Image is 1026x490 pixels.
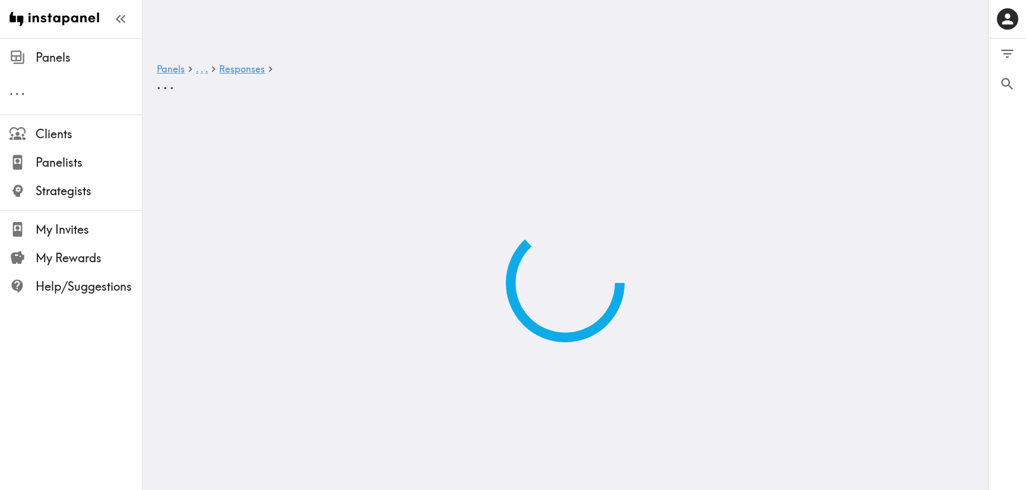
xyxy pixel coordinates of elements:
[170,75,174,93] span: .
[196,63,198,75] span: .
[999,76,1015,92] span: Search
[36,250,142,266] span: My Rewards
[36,221,142,238] span: My Invites
[201,63,203,75] span: .
[21,83,25,98] span: .
[205,63,208,75] span: .
[15,83,19,98] span: .
[9,83,13,98] span: .
[157,75,161,93] span: .
[36,154,142,171] span: Panelists
[999,46,1015,62] span: Filter Responses
[36,183,142,199] span: Strategists
[36,126,142,142] span: Clients
[163,75,167,93] span: .
[219,64,265,75] a: Responses
[196,64,208,75] a: ...
[989,69,1026,99] button: Search
[989,39,1026,69] button: Filter Responses
[36,49,142,66] span: Panels
[36,278,142,295] span: Help/Suggestions
[157,64,185,75] a: Panels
